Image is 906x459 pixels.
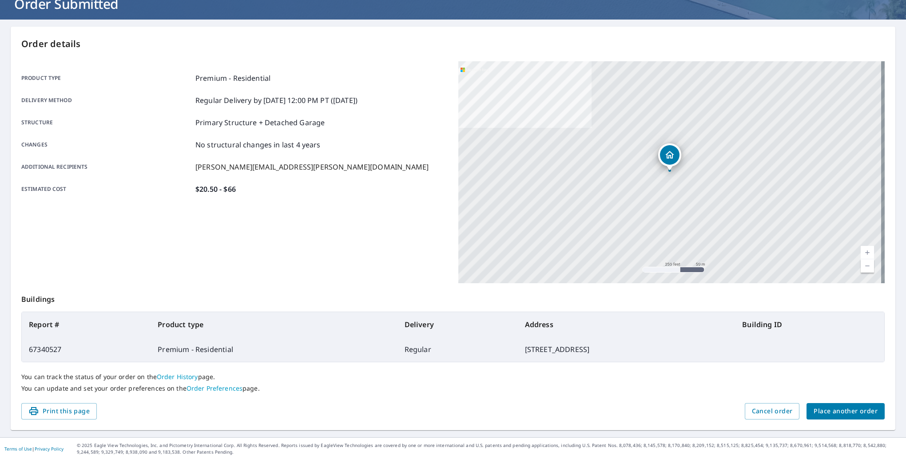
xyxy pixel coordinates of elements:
p: Premium - Residential [195,73,270,83]
p: Additional recipients [21,162,192,172]
a: Current Level 17, Zoom Out [861,259,874,273]
div: Dropped pin, building 1, Residential property, 102 E Glencove Ave Northfield, NJ 08225 [658,143,681,171]
th: Delivery [397,312,518,337]
td: Regular [397,337,518,362]
button: Cancel order [745,403,800,419]
p: Structure [21,117,192,128]
span: Print this page [28,406,90,417]
a: Order History [157,372,198,381]
td: [STREET_ADDRESS] [518,337,735,362]
p: | [4,446,64,451]
td: 67340527 [22,337,151,362]
p: No structural changes in last 4 years [195,139,321,150]
span: Place another order [814,406,878,417]
p: Regular Delivery by [DATE] 12:00 PM PT ([DATE]) [195,95,358,106]
p: Estimated cost [21,184,192,194]
p: © 2025 Eagle View Technologies, Inc. and Pictometry International Corp. All Rights Reserved. Repo... [77,442,902,455]
p: Changes [21,139,192,150]
p: You can track the status of your order on the page. [21,373,885,381]
td: Premium - Residential [151,337,397,362]
p: Primary Structure + Detached Garage [195,117,325,128]
p: [PERSON_NAME][EMAIL_ADDRESS][PERSON_NAME][DOMAIN_NAME] [195,162,429,172]
a: Privacy Policy [35,446,64,452]
span: Cancel order [752,406,793,417]
p: $20.50 - $66 [195,184,236,194]
a: Current Level 17, Zoom In [861,246,874,259]
a: Terms of Use [4,446,32,452]
a: Order Preferences [187,384,242,392]
p: Order details [21,37,885,51]
th: Report # [22,312,151,337]
button: Place another order [807,403,885,419]
button: Print this page [21,403,97,419]
p: Delivery method [21,95,192,106]
th: Product type [151,312,397,337]
th: Building ID [735,312,884,337]
p: Buildings [21,283,885,312]
p: You can update and set your order preferences on the page. [21,384,885,392]
th: Address [518,312,735,337]
p: Product type [21,73,192,83]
